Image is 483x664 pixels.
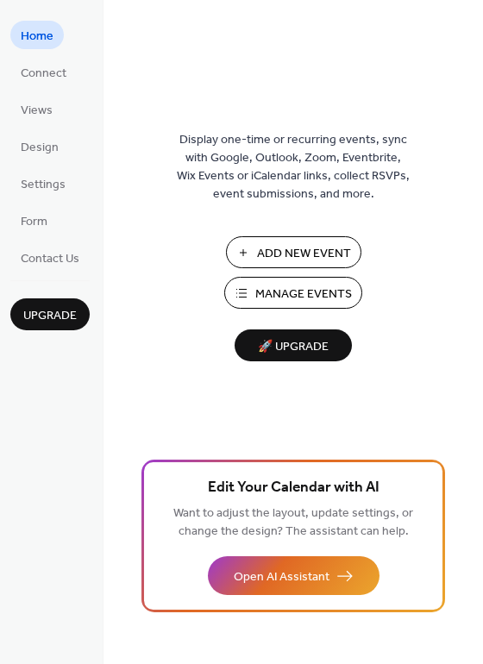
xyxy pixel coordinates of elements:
[255,285,352,304] span: Manage Events
[224,277,362,309] button: Manage Events
[10,243,90,272] a: Contact Us
[21,250,79,268] span: Contact Us
[10,21,64,49] a: Home
[21,102,53,120] span: Views
[208,556,379,595] button: Open AI Assistant
[208,476,379,500] span: Edit Your Calendar with AI
[10,206,58,235] a: Form
[21,176,66,194] span: Settings
[10,298,90,330] button: Upgrade
[235,329,352,361] button: 🚀 Upgrade
[245,335,342,359] span: 🚀 Upgrade
[177,131,410,204] span: Display one-time or recurring events, sync with Google, Outlook, Zoom, Eventbrite, Wix Events or ...
[21,139,59,157] span: Design
[10,95,63,123] a: Views
[173,502,413,543] span: Want to adjust the layout, update settings, or change the design? The assistant can help.
[10,169,76,197] a: Settings
[257,245,351,263] span: Add New Event
[21,65,66,83] span: Connect
[10,58,77,86] a: Connect
[21,28,53,46] span: Home
[226,236,361,268] button: Add New Event
[10,132,69,160] a: Design
[234,568,329,586] span: Open AI Assistant
[23,307,77,325] span: Upgrade
[21,213,47,231] span: Form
